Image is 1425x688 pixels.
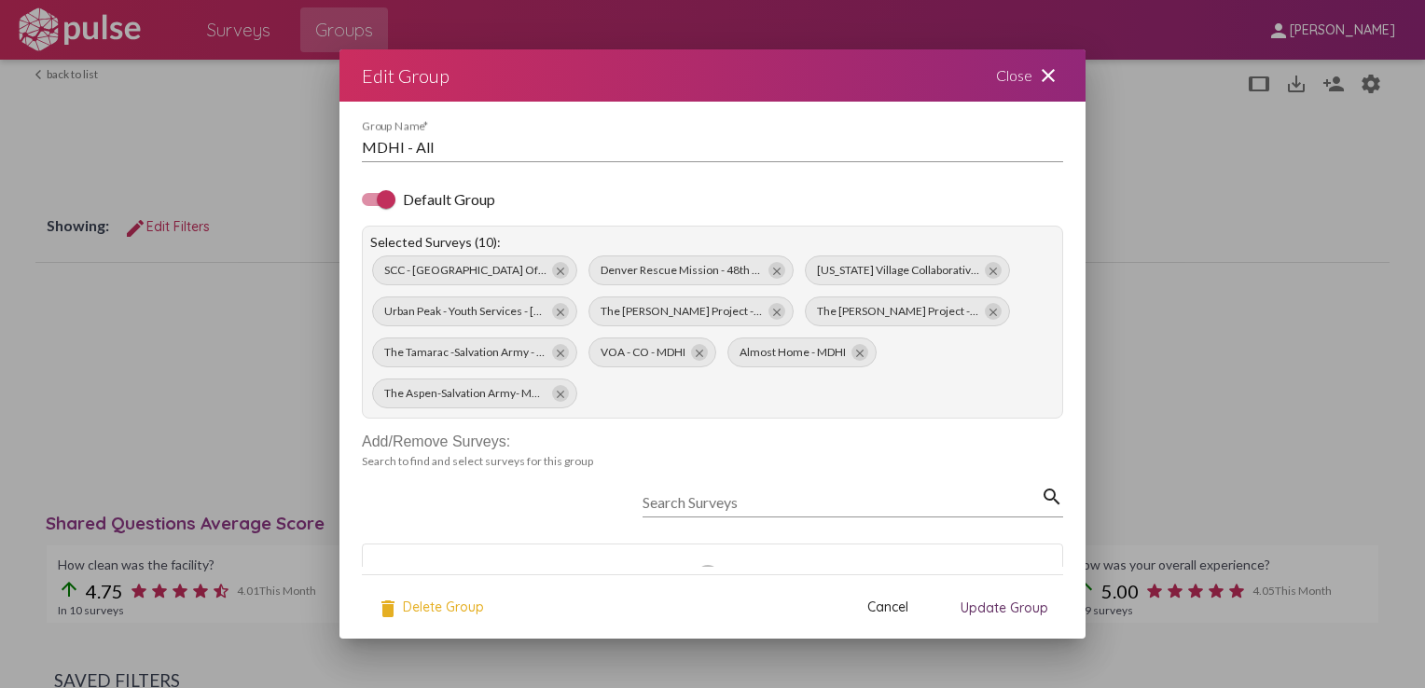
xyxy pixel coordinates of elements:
button: Update Group [946,590,1063,625]
mat-icon: close [1037,64,1059,87]
span: The Tamarac -Salvation Army - MDHI [384,345,546,359]
mat-icon: close [554,388,567,401]
mat-icon: close [693,347,706,360]
mat-icon: search [690,559,735,604]
span: Delete Group [377,599,484,615]
span: The [PERSON_NAME] Project - PSH - MDHI [817,304,979,318]
span: The [PERSON_NAME] Project - MDHI [601,304,763,318]
mat-icon: delete [377,598,399,620]
span: [US_STATE] Village Collaborative (CVC) - Safe Outdoor Spaces [817,263,979,277]
span: SCC - [GEOGRAPHIC_DATA] Office - [GEOGRAPHIC_DATA] [384,263,546,277]
div: Add/Remove Surveys: [362,433,1063,450]
button: Remove The Delores Project - PSH - MDHI [985,303,1002,320]
div: Remove VOA - CO - MDHI from group [588,337,716,367]
button: Remove Almost Home - MDHI [851,344,868,361]
div: Remove Colorado Village Collaborative (CVC) - Safe Outdoor Spaces from group [805,255,1010,285]
span: The Aspen-Salvation Army- MDHI [384,386,546,400]
button: Cancel [841,590,934,624]
mat-icon: close [987,265,1000,278]
mat-icon: close [853,347,866,360]
div: Remove The Aspen-Salvation Army- MDHI from group [372,378,577,408]
span: VOA - CO - MDHI [601,345,685,359]
button: Delete Group [362,590,499,624]
div: Remove Urban Peak - Youth Services - MDHI from group [372,296,577,326]
mat-icon: close [987,306,1000,319]
div: Remove Denver Rescue Mission - 48th Shelter - MDHI from group [588,255,794,285]
button: Remove The Delores Project - MDHI [768,303,785,320]
span: Update Group [961,599,1048,616]
button: Remove The Tamarac -Salvation Army - MDHI [552,344,569,361]
mat-icon: close [554,265,567,278]
mat-icon: close [554,347,567,360]
mat-icon: close [554,306,567,319]
button: Remove The Aspen-Salvation Army- MDHI [552,385,569,402]
div: Remove SCC - Denver Office - MDHI from group [372,255,577,285]
span: Almost Home - MDHI [740,345,846,359]
span: Urban Peak - Youth Services - [GEOGRAPHIC_DATA] [384,304,546,318]
div: Remove The Tamarac -Salvation Army - MDHI from group [372,337,577,367]
span: Cancel [867,599,908,615]
span: Default Group [403,188,495,211]
div: Close [974,49,1086,102]
button: Remove SCC - Denver Office - MDHI [552,262,569,279]
mat-icon: search [1041,485,1063,507]
div: Selected Surveys (10): [370,234,1055,250]
div: Edit Group [362,61,450,90]
div: Remove The Delores Project - MDHI from group [588,296,794,326]
mat-icon: close [770,306,783,319]
button: Remove VOA - CO - MDHI [691,344,708,361]
div: Remove The Delores Project - PSH - MDHI from group [805,296,1010,326]
div: Search to find and select surveys for this group [362,454,1063,468]
button: Remove Denver Rescue Mission - 48th Shelter - MDHI [768,262,785,279]
button: Remove Urban Peak - Youth Services - MDHI [552,303,569,320]
div: Remove Almost Home - MDHI from group [727,337,877,367]
button: Remove Colorado Village Collaborative (CVC) - Safe Outdoor Spaces [985,262,1002,279]
mat-icon: close [770,265,783,278]
span: Denver Rescue Mission - 48th Shelter - [GEOGRAPHIC_DATA] [601,263,763,277]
